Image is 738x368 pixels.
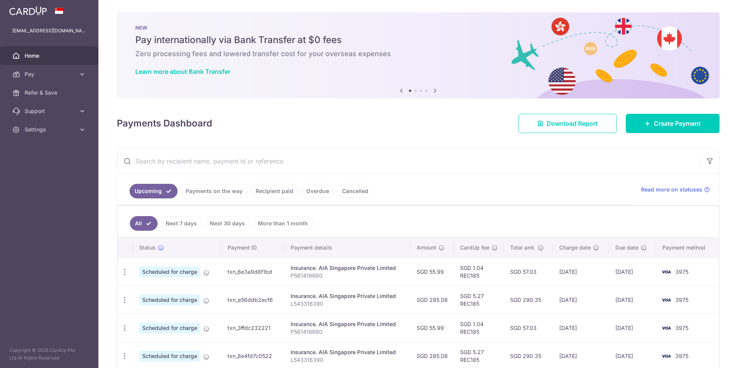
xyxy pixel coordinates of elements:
span: Scheduled for charge [139,323,200,333]
span: Read more on statuses [641,186,702,193]
div: Insurance. AIA Singapore Private Limited [291,320,404,328]
p: NEW [135,25,701,31]
p: P561419680 [291,328,404,336]
a: Payments on the way [181,184,248,198]
span: Settings [25,126,75,133]
a: Read more on statuses [641,186,710,193]
td: [DATE] [553,286,609,314]
h5: Pay internationally via Bank Transfer at $0 fees [135,34,701,46]
h4: Payments Dashboard [117,117,212,130]
span: Status [139,244,156,251]
span: Scheduled for charge [139,266,200,277]
div: Insurance. AIA Singapore Private Limited [291,292,404,300]
span: Download Report [547,119,598,128]
span: Home [25,52,75,60]
td: [DATE] [609,314,656,342]
div: Insurance. AIA Singapore Private Limited [291,264,404,272]
span: Amount [417,244,436,251]
a: All [130,216,158,231]
img: Bank Card [658,323,674,333]
a: Cancelled [337,184,373,198]
td: SGD 1.04 REC185 [454,258,504,286]
th: Payment ID [221,238,284,258]
img: Bank transfer banner [117,12,720,98]
td: txn_3ffdc232221 [221,314,284,342]
p: [EMAIL_ADDRESS][DOMAIN_NAME] [12,27,86,35]
td: SGD 5.27 REC185 [454,286,504,314]
span: 3975 [675,325,688,331]
a: Create Payment [626,114,720,133]
span: Scheduled for charge [139,295,200,305]
a: Upcoming [130,184,178,198]
h6: Zero processing fees and lowered transfer cost for your overseas expenses [135,49,701,58]
td: SGD 285.08 [411,286,454,314]
a: Next 7 days [161,216,202,231]
span: 3975 [675,353,688,359]
span: 3975 [675,296,688,303]
input: Search by recipient name, payment id or reference [117,149,701,173]
td: SGD 57.03 [504,258,553,286]
a: Download Report [519,114,617,133]
td: [DATE] [609,286,656,314]
a: More than 1 month [253,216,313,231]
td: txn_e56ddb2ecf6 [221,286,284,314]
span: CardUp fee [460,244,489,251]
a: Recipient paid [251,184,298,198]
span: Charge date [559,244,591,251]
p: P561419680 [291,272,404,280]
td: [DATE] [609,258,656,286]
img: Bank Card [658,295,674,305]
span: Total amt. [510,244,535,251]
td: [DATE] [553,258,609,286]
div: Insurance. AIA Singapore Private Limited [291,348,404,356]
th: Payment method [656,238,719,258]
p: L543316390 [291,300,404,308]
p: L543316390 [291,356,404,364]
td: SGD 55.99 [411,258,454,286]
td: SGD 55.99 [411,314,454,342]
span: Create Payment [654,119,701,128]
img: CardUp [9,6,47,15]
img: Bank Card [658,267,674,276]
span: Support [25,107,75,115]
td: SGD 290.35 [504,286,553,314]
td: SGD 1.04 REC185 [454,314,504,342]
img: Bank Card [658,351,674,361]
span: Due date [615,244,638,251]
a: Overdue [301,184,334,198]
a: Next 30 days [205,216,250,231]
td: [DATE] [553,314,609,342]
a: Learn more about Bank Transfer [135,68,230,75]
span: Pay [25,70,75,78]
span: Scheduled for charge [139,351,200,361]
span: Refer & Save [25,89,75,97]
td: txn_6e3a9d8f1bd [221,258,284,286]
span: 3975 [675,268,688,275]
th: Payment details [284,238,411,258]
td: SGD 57.03 [504,314,553,342]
